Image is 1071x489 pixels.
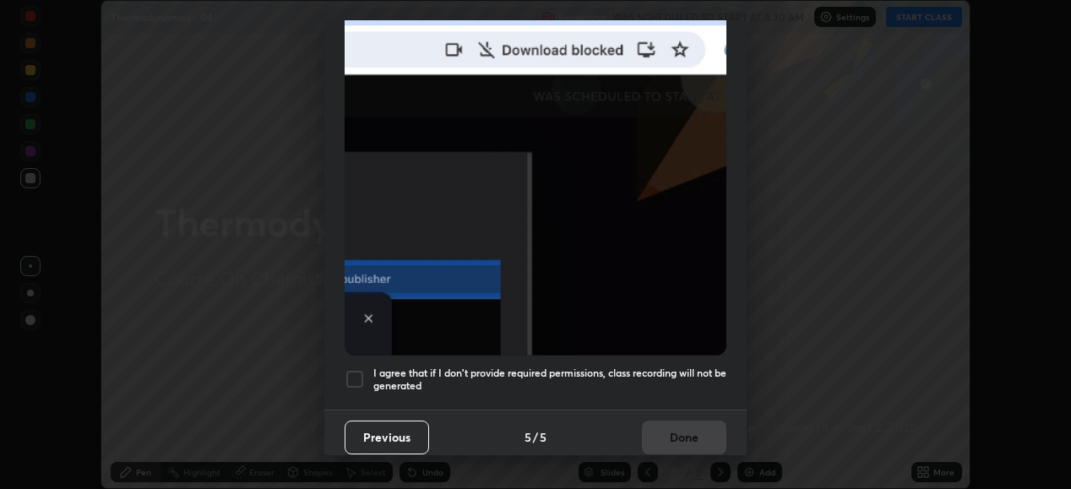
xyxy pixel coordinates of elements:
[525,428,531,446] h4: 5
[373,367,726,393] h5: I agree that if I don't provide required permissions, class recording will not be generated
[345,421,429,454] button: Previous
[540,428,546,446] h4: 5
[533,428,538,446] h4: /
